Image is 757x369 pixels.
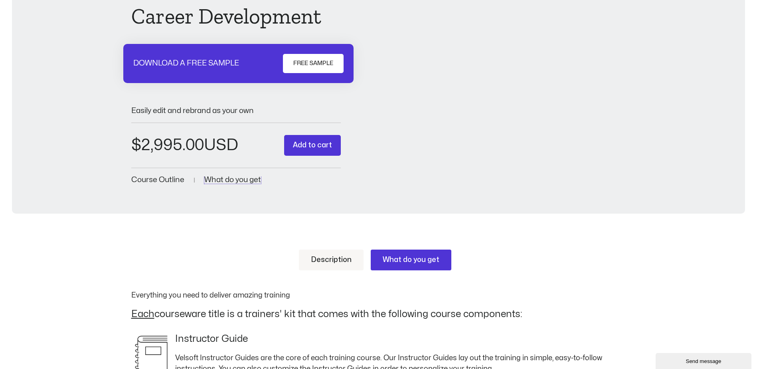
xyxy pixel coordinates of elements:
iframe: chat widget [656,351,753,369]
h1: Career Development [131,6,341,27]
a: What do you get [371,250,451,270]
a: FREE SAMPLE [283,54,344,73]
u: Each [131,309,154,319]
p: Easily edit and rebrand as your own [131,107,341,115]
a: Course Outline [131,176,184,184]
span: FREE SAMPLE [293,59,333,68]
p: DOWNLOAD A FREE SAMPLE [133,60,239,67]
h2: courseware title is a trainers' kit that comes with the following course components: [131,308,626,320]
a: Description [299,250,364,270]
bdi: 2,995.00 [131,137,204,153]
span: $ [131,137,141,153]
button: Add to cart [284,135,341,156]
h4: Instructor Guide [175,333,248,345]
a: What do you get [204,176,261,184]
p: Everything you need to deliver amazing training [131,290,626,301]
